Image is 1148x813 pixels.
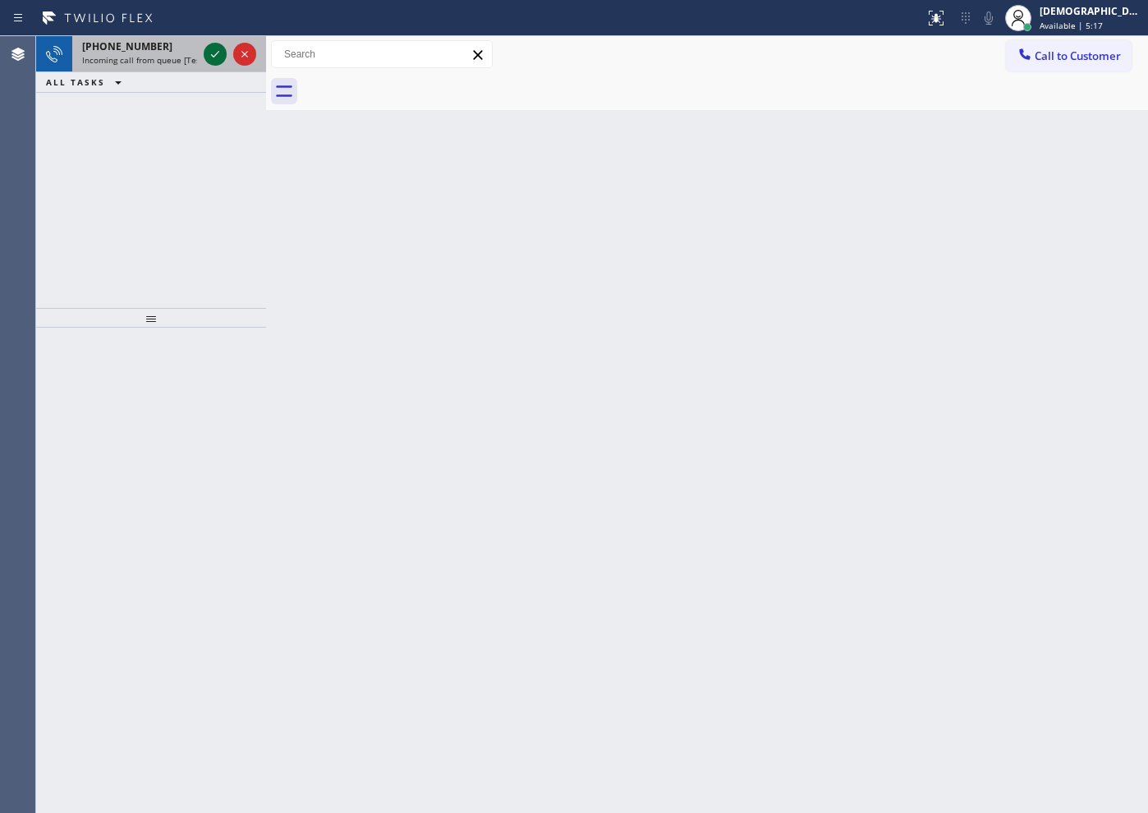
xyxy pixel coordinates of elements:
span: Call to Customer [1035,48,1121,63]
button: Reject [233,43,256,66]
input: Search [272,41,492,67]
button: ALL TASKS [36,72,138,92]
div: [DEMOGRAPHIC_DATA][PERSON_NAME] [1040,4,1143,18]
span: [PHONE_NUMBER] [82,39,172,53]
button: Call to Customer [1006,40,1132,71]
span: ALL TASKS [46,76,105,88]
span: Incoming call from queue [Test] All [82,54,218,66]
button: Mute [977,7,1000,30]
span: Available | 5:17 [1040,20,1103,31]
button: Accept [204,43,227,66]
